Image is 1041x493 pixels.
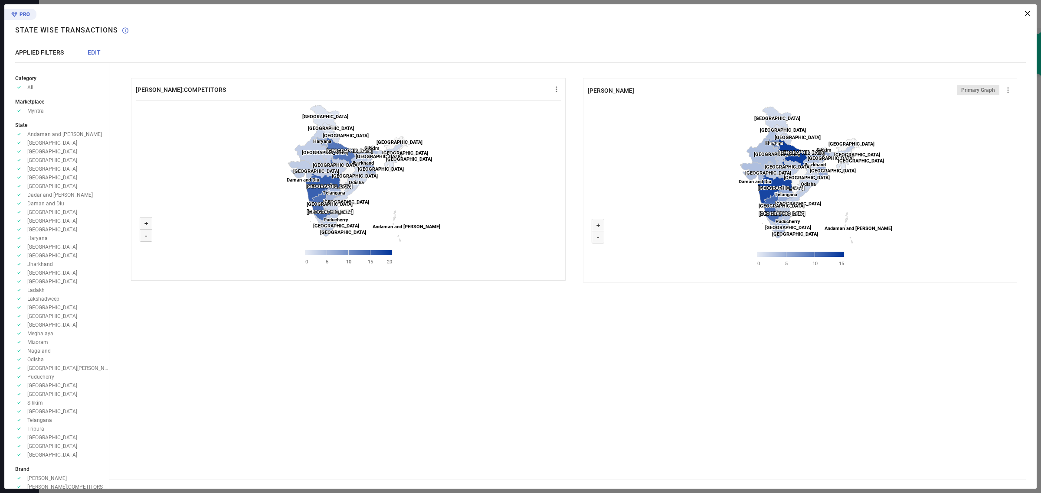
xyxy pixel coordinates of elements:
[305,259,308,265] text: 0
[27,149,77,155] span: [GEOGRAPHIC_DATA]
[313,162,359,168] text: [GEOGRAPHIC_DATA]
[27,331,53,337] span: Meghalaya
[27,484,103,490] span: [PERSON_NAME]:COMPETITORS
[27,157,77,163] span: [GEOGRAPHIC_DATA]
[961,87,995,93] span: Primary Graph
[27,201,64,207] span: Daman and Diu
[27,339,48,345] span: Mizoram
[27,166,77,172] span: [GEOGRAPHIC_DATA]
[27,452,77,458] span: [GEOGRAPHIC_DATA]
[588,87,634,94] span: [PERSON_NAME]
[27,475,67,481] span: [PERSON_NAME]
[784,175,830,181] text: [GEOGRAPHIC_DATA]
[779,150,825,156] text: [GEOGRAPHIC_DATA]
[27,357,44,363] span: Odisha
[803,162,826,168] text: Jharkhand
[27,374,54,380] span: Puducherry
[765,225,811,230] text: [GEOGRAPHIC_DATA]
[15,99,44,105] span: Marketplace
[838,158,884,164] text: [GEOGRAPHIC_DATA]
[358,166,404,172] text: [GEOGRAPHIC_DATA]
[27,253,77,259] span: [GEOGRAPHIC_DATA]
[27,305,77,311] span: [GEOGRAPHIC_DATA]
[326,259,328,265] text: 5
[88,49,101,56] span: EDIT
[596,234,599,241] text: -
[4,9,36,22] div: Premium
[772,231,818,237] text: [GEOGRAPHIC_DATA]
[386,156,432,162] text: [GEOGRAPHIC_DATA]
[27,426,44,432] span: Tripura
[387,259,392,265] text: 20
[27,348,51,354] span: Nagaland
[828,141,874,147] text: [GEOGRAPHIC_DATA]
[775,192,797,198] text: Telangana
[15,49,64,56] span: APPLIED FILTERS
[759,211,805,217] text: [GEOGRAPHIC_DATA]
[759,203,805,209] text: [GEOGRAPHIC_DATA]
[758,185,804,191] text: [GEOGRAPHIC_DATA]
[27,417,52,423] span: Telangana
[144,220,148,227] text: +
[302,114,348,120] text: [GEOGRAPHIC_DATA]
[760,127,806,133] text: [GEOGRAPHIC_DATA]
[323,190,345,196] text: Telangana
[27,287,45,293] span: Ladakh
[307,209,353,215] text: [GEOGRAPHIC_DATA]
[27,383,77,389] span: [GEOGRAPHIC_DATA]
[816,147,831,153] text: Sikkim
[27,140,77,146] span: [GEOGRAPHIC_DATA]
[307,201,353,207] text: [GEOGRAPHIC_DATA]
[785,261,787,266] text: 5
[27,183,77,189] span: [GEOGRAPHIC_DATA]
[27,279,77,285] span: [GEOGRAPHIC_DATA]
[308,126,354,131] text: [GEOGRAPHIC_DATA]
[765,164,811,170] text: [GEOGRAPHIC_DATA]
[27,84,33,91] span: All
[739,179,771,185] text: Daman and Diu
[27,175,77,181] span: [GEOGRAPHIC_DATA]
[27,322,77,328] span: [GEOGRAPHIC_DATA]
[596,221,599,229] text: +
[364,146,380,151] text: Sikkim
[27,227,77,233] span: [GEOGRAPHIC_DATA]
[313,139,331,144] text: Haryana
[323,199,369,205] text: [GEOGRAPHIC_DATA]
[313,223,359,229] text: [GEOGRAPHIC_DATA]
[27,244,77,250] span: [GEOGRAPHIC_DATA]
[376,139,422,145] text: [GEOGRAPHIC_DATA]
[15,75,36,81] span: Category
[27,409,77,415] span: [GEOGRAPHIC_DATA]
[145,232,147,240] text: -
[27,443,77,449] span: [GEOGRAPHIC_DATA]
[15,122,27,128] span: State
[27,192,93,198] span: Dadar and [PERSON_NAME]
[306,184,352,189] text: [GEOGRAPHIC_DATA]
[293,169,339,174] text: [GEOGRAPHIC_DATA]
[808,156,854,161] text: [GEOGRAPHIC_DATA]
[287,177,319,183] text: Daman and Diu
[332,173,378,179] text: [GEOGRAPHIC_DATA]
[27,296,59,302] span: Lakshadweep
[323,133,369,139] text: [GEOGRAPHIC_DATA]
[351,160,374,166] text: Jharkhand
[15,466,29,472] span: Brand
[27,261,53,267] span: Jharkhand
[27,235,48,241] span: Haryana
[745,170,791,176] text: [GEOGRAPHIC_DATA]
[27,108,44,114] span: Myntra
[812,261,818,266] text: 10
[754,116,800,121] text: [GEOGRAPHIC_DATA]
[302,150,348,156] text: [GEOGRAPHIC_DATA]
[27,365,109,371] span: [GEOGRAPHIC_DATA][PERSON_NAME]
[775,135,821,140] text: [GEOGRAPHIC_DATA]
[825,226,892,231] text: Andaman and [PERSON_NAME]
[838,261,844,266] text: 15
[27,400,43,406] span: Sikkim
[757,261,760,266] text: 0
[349,180,364,185] text: Odisha
[27,270,77,276] span: [GEOGRAPHIC_DATA]
[320,230,366,235] text: [GEOGRAPHIC_DATA]
[136,86,226,93] span: [PERSON_NAME]:COMPETITORS
[801,182,816,187] text: Odisha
